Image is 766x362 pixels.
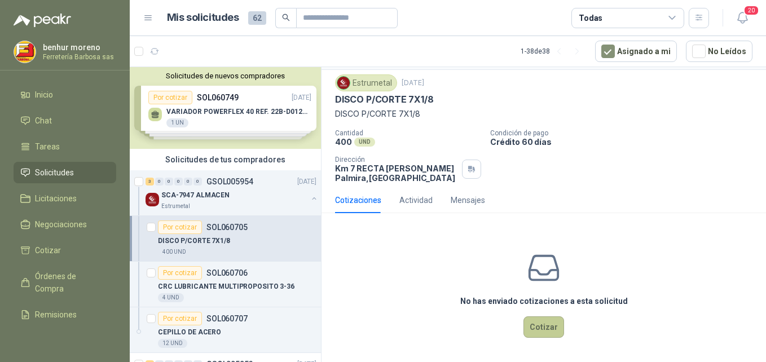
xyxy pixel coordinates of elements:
[130,307,321,353] a: Por cotizarSOL060707CEPILLO DE ACERO12 UND
[14,266,116,299] a: Órdenes de Compra
[161,190,230,201] p: SCA-7947 ALMACEN
[14,240,116,261] a: Cotizar
[335,194,381,206] div: Cotizaciones
[158,312,202,325] div: Por cotizar
[451,194,485,206] div: Mensajes
[686,41,752,62] button: No Leídos
[490,129,761,137] p: Condición de pago
[595,41,677,62] button: Asignado a mi
[158,248,191,257] div: 400 UND
[354,138,375,147] div: UND
[399,194,433,206] div: Actividad
[335,156,457,164] p: Dirección
[14,330,116,351] a: Configuración
[35,89,53,101] span: Inicio
[35,140,60,153] span: Tareas
[193,178,202,186] div: 0
[402,78,424,89] p: [DATE]
[130,262,321,307] a: Por cotizarSOL060706CRC LUBRICANTE MULTIPROPOSITO 3-364 UND
[167,10,239,26] h1: Mis solicitudes
[165,178,173,186] div: 0
[184,178,192,186] div: 0
[335,108,752,120] p: DISCO P/CORTE 7X1/8
[335,94,434,105] p: DISCO P/CORTE 7X1/8
[146,175,319,211] a: 3 0 0 0 0 0 GSOL005954[DATE] Company LogoSCA-7947 ALMACENEstrumetal
[14,14,71,27] img: Logo peakr
[130,149,321,170] div: Solicitudes de tus compradores
[206,178,253,186] p: GSOL005954
[743,5,759,16] span: 20
[43,43,114,51] p: benhur moreno
[14,84,116,105] a: Inicio
[732,8,752,28] button: 20
[130,216,321,262] a: Por cotizarSOL060705DISCO P/CORTE 7X1/8400 UND
[161,202,190,211] p: Estrumetal
[174,178,183,186] div: 0
[206,269,248,277] p: SOL060706
[35,192,77,205] span: Licitaciones
[158,266,202,280] div: Por cotizar
[14,41,36,63] img: Company Logo
[155,178,164,186] div: 0
[14,214,116,235] a: Negociaciones
[158,293,184,302] div: 4 UND
[335,164,457,183] p: Km 7 RECTA [PERSON_NAME] Palmira , [GEOGRAPHIC_DATA]
[35,166,74,179] span: Solicitudes
[335,137,352,147] p: 400
[43,54,114,60] p: Ferretería Barbosa sas
[35,218,87,231] span: Negociaciones
[158,220,202,234] div: Por cotizar
[335,74,397,91] div: Estrumetal
[35,244,61,257] span: Cotizar
[146,178,154,186] div: 3
[130,67,321,149] div: Solicitudes de nuevos compradoresPor cotizarSOL060749[DATE] VARIADOR POWERFLEX 40 REF. 22B-D012N1...
[35,114,52,127] span: Chat
[35,270,105,295] span: Órdenes de Compra
[14,188,116,209] a: Licitaciones
[460,295,628,307] h3: No has enviado cotizaciones a esta solicitud
[35,308,77,321] span: Remisiones
[337,77,350,89] img: Company Logo
[579,12,602,24] div: Todas
[523,316,564,338] button: Cotizar
[335,129,481,137] p: Cantidad
[158,281,294,292] p: CRC LUBRICANTE MULTIPROPOSITO 3-36
[158,327,221,338] p: CEPILLO DE ACERO
[521,42,586,60] div: 1 - 38 de 38
[14,110,116,131] a: Chat
[134,72,316,80] button: Solicitudes de nuevos compradores
[14,162,116,183] a: Solicitudes
[158,339,187,348] div: 12 UND
[490,137,761,147] p: Crédito 60 días
[206,223,248,231] p: SOL060705
[248,11,266,25] span: 62
[35,334,85,347] span: Configuración
[158,236,230,246] p: DISCO P/CORTE 7X1/8
[14,304,116,325] a: Remisiones
[146,193,159,206] img: Company Logo
[282,14,290,21] span: search
[297,176,316,187] p: [DATE]
[206,315,248,323] p: SOL060707
[14,136,116,157] a: Tareas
